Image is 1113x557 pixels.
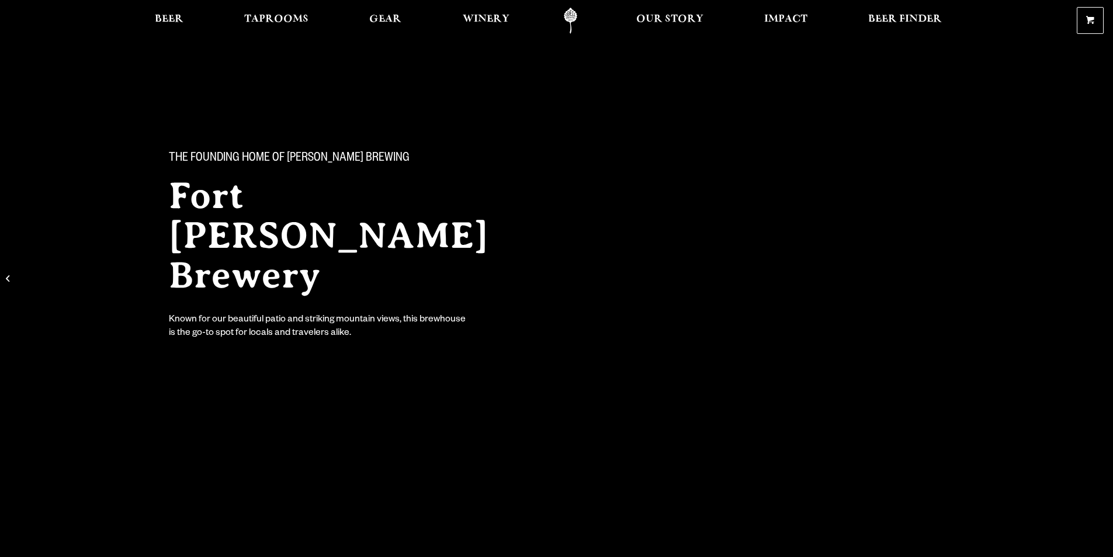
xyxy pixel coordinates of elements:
[244,15,308,24] span: Taprooms
[455,8,517,34] a: Winery
[868,15,942,24] span: Beer Finder
[155,15,183,24] span: Beer
[369,15,401,24] span: Gear
[764,15,807,24] span: Impact
[636,15,703,24] span: Our Story
[169,314,468,341] div: Known for our beautiful patio and striking mountain views, this brewhouse is the go-to spot for l...
[629,8,711,34] a: Our Story
[147,8,191,34] a: Beer
[549,8,592,34] a: Odell Home
[237,8,316,34] a: Taprooms
[169,176,533,295] h2: Fort [PERSON_NAME] Brewery
[463,15,509,24] span: Winery
[169,151,410,167] span: The Founding Home of [PERSON_NAME] Brewing
[861,8,949,34] a: Beer Finder
[757,8,815,34] a: Impact
[362,8,409,34] a: Gear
